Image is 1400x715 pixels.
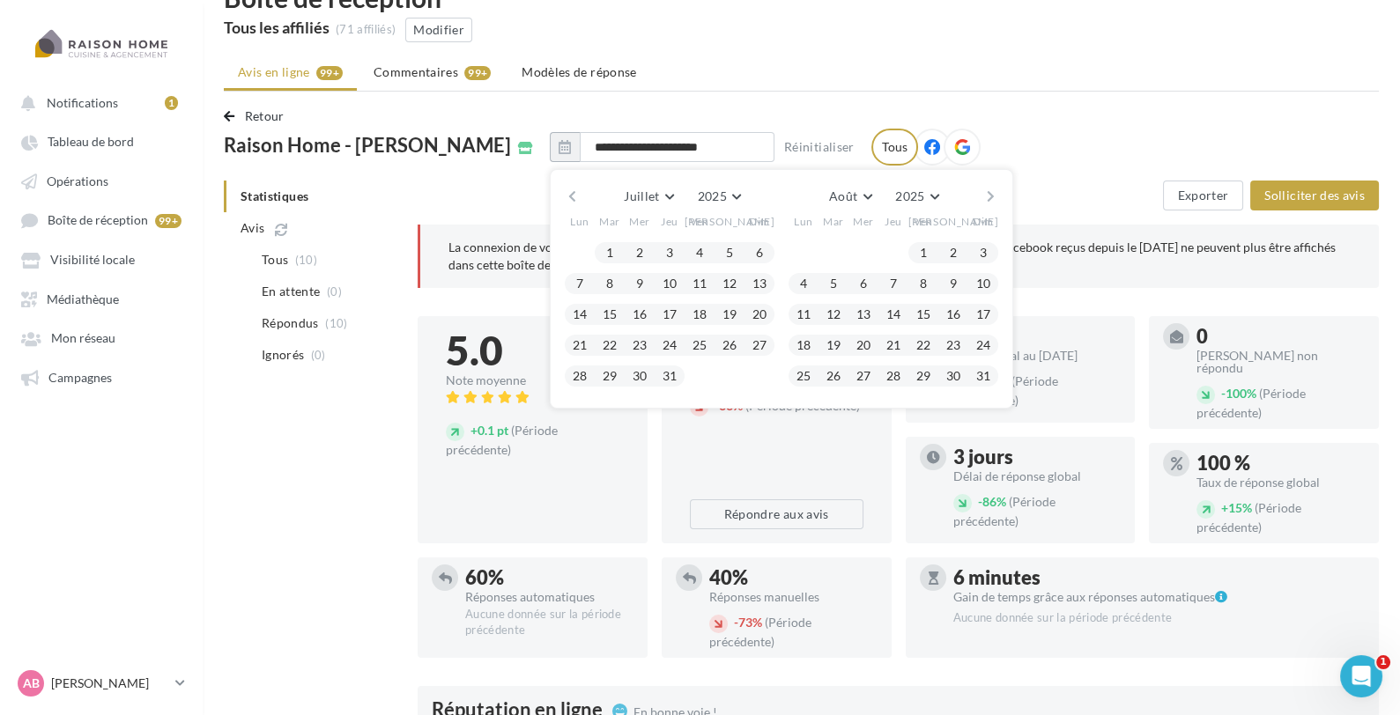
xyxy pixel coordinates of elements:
button: 30 [940,363,967,389]
button: 8 [910,270,937,297]
button: 26 [716,332,743,358]
span: Lun [794,215,813,230]
button: 24 [656,332,683,358]
button: 23 [626,332,653,358]
button: 6 [850,270,877,297]
div: 49 [953,327,1122,346]
button: 25 [790,363,817,389]
span: Avis [241,219,264,237]
div: [PERSON_NAME] non répondu [1196,350,1365,374]
span: Août [829,188,857,203]
span: Commentaires [374,63,458,81]
a: AB [PERSON_NAME] [14,667,189,700]
span: Répondus [262,314,319,332]
span: - [1221,386,1226,401]
button: 28 [567,363,593,389]
button: 31 [970,363,996,389]
span: [PERSON_NAME] [908,215,999,230]
button: 24 [970,332,996,358]
span: Tous [262,251,288,269]
span: + [1221,500,1228,515]
button: 22 [910,332,937,358]
button: 14 [880,301,907,328]
div: 3 jours [953,447,1122,467]
button: 5 [820,270,847,297]
button: 14 [567,301,593,328]
button: 3 [970,240,996,266]
button: 22 [596,332,623,358]
button: 12 [716,270,743,297]
span: Mer [853,215,874,230]
a: Campagnes [11,361,192,393]
button: 6 [746,240,773,266]
div: 40% [709,568,878,587]
div: Note moyenne [446,374,619,387]
button: 9 [940,270,967,297]
span: Ignorés [262,346,304,364]
div: (71 affiliés) [336,22,396,38]
button: 21 [880,332,907,358]
span: Notifications [47,95,118,110]
p: La connexion de votre page [PERSON_NAME] - Home Designer a été révoquée par Facebook. Les avis Fa... [448,239,1351,274]
span: Lun [570,215,589,230]
button: 15 [596,301,623,328]
button: 20 [746,301,773,328]
button: 29 [910,363,937,389]
span: Opérations [47,173,108,188]
div: Tous [871,129,918,166]
button: 2025 [888,184,945,209]
span: 73% [734,615,762,630]
div: Aucune donnée sur la période précédente [465,607,633,638]
button: 31 [656,363,683,389]
div: 0 [1196,327,1365,346]
span: [PERSON_NAME] [685,215,775,230]
button: 28 [880,363,907,389]
button: Retour [224,106,292,127]
span: Boîte de réception [48,213,148,228]
button: 18 [686,301,713,328]
span: Gain de temps grâce aux réponses automatiques [953,591,1227,603]
button: 2 [940,240,967,266]
div: 100 % [1196,453,1365,473]
span: 15% [1221,500,1252,515]
span: Dim [749,215,770,230]
div: 99+ [464,66,491,80]
span: Modèles de réponse [522,64,636,79]
span: Jeu [885,215,902,230]
span: Retour [245,108,285,123]
span: + [470,423,478,438]
div: Réponses manuelles [709,591,878,603]
button: 23 [940,332,967,358]
button: Août [822,184,878,209]
div: 1 [165,96,178,110]
button: 1 [910,240,937,266]
div: Aucune donnée sur la période précédente [953,610,1366,626]
button: 19 [716,301,743,328]
button: Juillet [617,184,680,209]
button: 27 [746,332,773,358]
button: 27 [850,363,877,389]
button: 2 [626,240,653,266]
span: Mar [823,215,844,230]
button: 3 [656,240,683,266]
span: (0) [311,348,326,362]
button: 10 [970,270,996,297]
button: 16 [940,301,967,328]
span: Jeu [661,215,678,230]
button: 11 [686,270,713,297]
a: Opérations [11,165,192,196]
button: 30 [626,363,653,389]
button: 8 [596,270,623,297]
button: 4 [790,270,817,297]
button: 7 [567,270,593,297]
span: Visibilité locale [50,253,135,268]
button: Répondre aux avis [690,499,863,529]
div: Tous les affiliés [224,19,330,35]
button: 19 [820,332,847,358]
button: 21 [567,332,593,358]
button: 13 [850,301,877,328]
button: 1 [596,240,623,266]
div: Avis au total au [DATE] [953,350,1122,362]
div: 99+ [155,214,181,228]
span: Juillet [624,188,659,203]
